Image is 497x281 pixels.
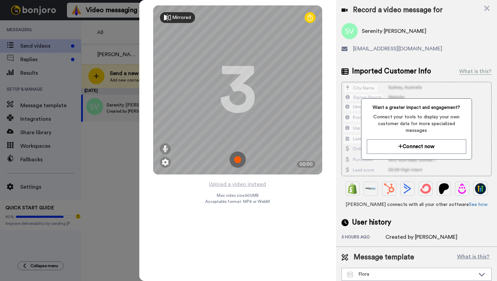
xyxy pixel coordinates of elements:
[459,67,492,75] div: What is this?
[365,183,376,194] img: Ontraport
[162,159,169,166] img: ic_gear.svg
[385,233,457,241] div: Created by [PERSON_NAME]
[341,234,385,241] div: 3 hours ago
[384,183,395,194] img: Hubspot
[219,65,256,115] div: 3
[347,271,475,278] div: Flora
[353,45,442,53] span: [EMAIL_ADDRESS][DOMAIN_NAME]
[205,199,270,204] span: Acceptable format: MP4 or WebM
[475,183,486,194] img: GoHighLevel
[420,183,431,194] img: ConvertKit
[367,139,466,154] button: Connect now
[341,201,492,208] span: [PERSON_NAME] connects with all your other software
[352,217,391,228] span: User history
[217,193,259,198] span: Max video size: 500 MB
[207,180,268,189] button: Upload a video instead
[367,104,466,111] span: Want a greater impact and engagement?
[347,183,358,194] img: Shopify
[457,183,468,194] img: Drip
[367,114,466,134] span: Connect your tools to display your own customer data for more specialized messages
[347,272,353,277] img: Message-temps.svg
[354,252,414,262] span: Message template
[455,252,492,262] button: What is this?
[402,183,413,194] img: ActiveCampaign
[230,151,246,168] img: ic_record_start.svg
[469,202,488,207] a: See how
[439,183,449,194] img: Patreon
[297,161,315,168] div: 00:00
[352,66,431,76] span: Imported Customer Info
